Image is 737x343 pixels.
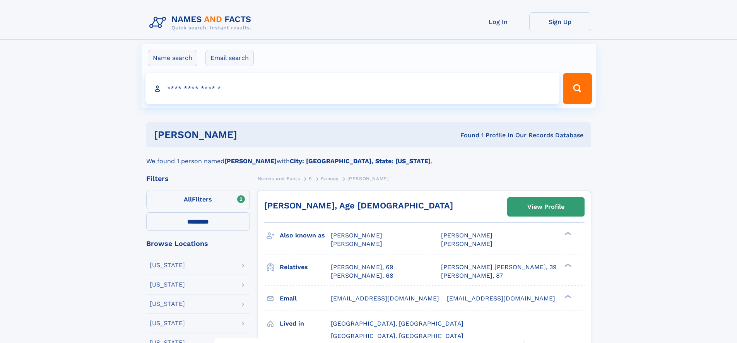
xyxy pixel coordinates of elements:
[224,157,277,165] b: [PERSON_NAME]
[280,292,331,305] h3: Email
[146,175,250,182] div: Filters
[150,282,185,288] div: [US_STATE]
[280,261,331,274] h3: Relatives
[441,263,557,271] a: [PERSON_NAME] [PERSON_NAME], 39
[321,176,339,181] span: Sanney
[441,240,492,247] span: [PERSON_NAME]
[467,12,529,31] a: Log In
[331,271,393,280] a: [PERSON_NAME], 68
[527,198,564,216] div: View Profile
[205,50,254,66] label: Email search
[331,320,463,327] span: [GEOGRAPHIC_DATA], [GEOGRAPHIC_DATA]
[563,231,572,236] div: ❯
[146,12,258,33] img: Logo Names and Facts
[309,176,312,181] span: S
[184,196,192,203] span: All
[529,12,591,31] a: Sign Up
[150,301,185,307] div: [US_STATE]
[258,174,300,183] a: Names and Facts
[264,201,453,210] a: [PERSON_NAME], Age [DEMOGRAPHIC_DATA]
[349,131,583,140] div: Found 1 Profile In Our Records Database
[154,130,349,140] h1: [PERSON_NAME]
[347,176,389,181] span: [PERSON_NAME]
[331,263,393,271] a: [PERSON_NAME], 69
[441,232,492,239] span: [PERSON_NAME]
[145,73,560,104] input: search input
[563,263,572,268] div: ❯
[331,295,439,302] span: [EMAIL_ADDRESS][DOMAIN_NAME]
[331,240,382,247] span: [PERSON_NAME]
[447,295,555,302] span: [EMAIL_ADDRESS][DOMAIN_NAME]
[280,229,331,242] h3: Also known as
[290,157,431,165] b: City: [GEOGRAPHIC_DATA], State: [US_STATE]
[508,198,584,216] a: View Profile
[146,240,250,247] div: Browse Locations
[150,320,185,326] div: [US_STATE]
[150,262,185,268] div: [US_STATE]
[321,174,339,183] a: Sanney
[331,332,463,340] span: [GEOGRAPHIC_DATA], [GEOGRAPHIC_DATA]
[146,191,250,209] label: Filters
[309,174,312,183] a: S
[148,50,197,66] label: Name search
[146,147,591,166] div: We found 1 person named with .
[280,317,331,330] h3: Lived in
[441,271,503,280] a: [PERSON_NAME], 87
[563,73,592,104] button: Search Button
[331,232,382,239] span: [PERSON_NAME]
[563,294,572,299] div: ❯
